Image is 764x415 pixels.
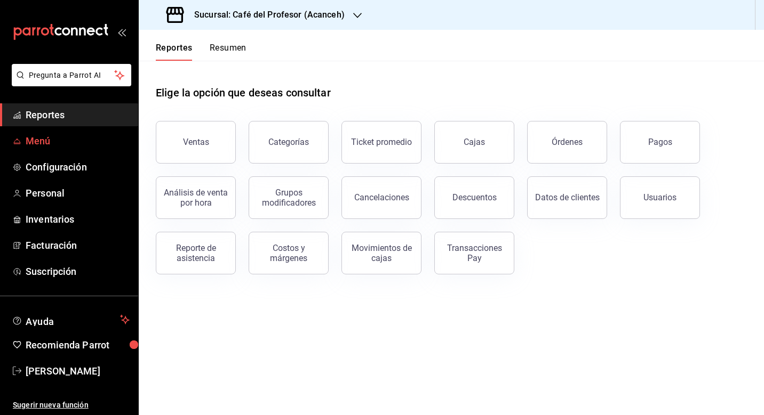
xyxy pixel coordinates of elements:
button: Pagos [620,121,700,164]
button: Grupos modificadores [249,176,329,219]
button: Reportes [156,43,193,61]
button: Pregunta a Parrot AI [12,64,131,86]
button: Costos y márgenes [249,232,329,274]
div: Costos y márgenes [256,243,322,263]
span: Personal [26,186,130,200]
span: Suscripción [26,264,130,279]
button: Cancelaciones [341,176,421,219]
h1: Elige la opción que deseas consultar [156,85,331,101]
span: [PERSON_NAME] [26,364,130,378]
div: Categorías [268,137,309,147]
span: Sugerir nueva función [13,400,130,411]
div: Órdenes [552,137,583,147]
span: Inventarios [26,212,130,226]
div: Pagos [648,137,672,147]
div: Grupos modificadores [256,188,322,208]
button: Cajas [434,121,514,164]
span: Recomienda Parrot [26,338,130,352]
div: Ticket promedio [351,137,412,147]
div: Análisis de venta por hora [163,188,229,208]
button: Movimientos de cajas [341,232,421,274]
span: Configuración [26,160,130,174]
div: Reporte de asistencia [163,243,229,263]
button: Categorías [249,121,329,164]
div: Cancelaciones [354,192,409,202]
button: Descuentos [434,176,514,219]
div: Cajas [464,137,485,147]
button: Análisis de venta por hora [156,176,236,219]
button: Ventas [156,121,236,164]
span: Pregunta a Parrot AI [29,70,115,81]
span: Ayuda [26,313,116,326]
button: Reporte de asistencia [156,232,236,274]
button: Resumen [210,43,246,61]
button: Órdenes [527,121,607,164]
button: Datos de clientes [527,176,607,219]
a: Pregunta a Parrot AI [7,77,131,88]
h3: Sucursal: Café del Profesor (Acanceh) [186,9,345,21]
div: Usuarios [643,192,677,202]
button: Ticket promedio [341,121,421,164]
div: Datos de clientes [535,192,600,202]
div: Ventas [183,137,209,147]
span: Menú [26,134,130,148]
button: Usuarios [620,176,700,219]
div: Movimientos de cajas [348,243,415,263]
div: navigation tabs [156,43,246,61]
span: Reportes [26,108,130,122]
div: Descuentos [452,192,497,202]
span: Facturación [26,238,130,253]
div: Transacciones Pay [441,243,507,263]
button: Transacciones Pay [434,232,514,274]
button: open_drawer_menu [117,28,126,36]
